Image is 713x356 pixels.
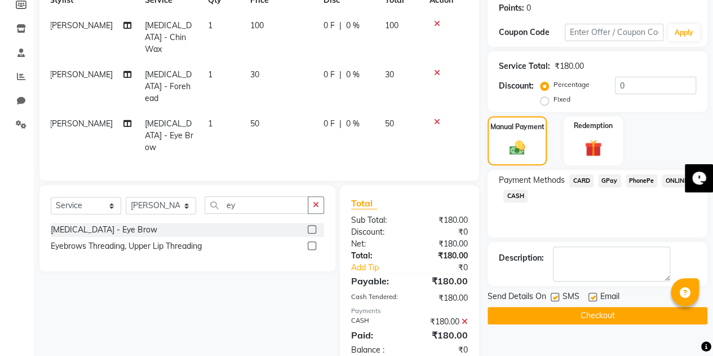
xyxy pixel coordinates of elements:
label: Manual Payment [490,122,544,132]
div: Discount: [499,80,534,92]
span: 0 % [346,69,360,81]
div: Eyebrows Threading, Upper Lip Threading [51,240,202,252]
span: Email [600,291,619,305]
div: Service Total: [499,60,550,72]
span: [PERSON_NAME] [50,118,113,129]
div: Coupon Code [499,27,565,38]
div: ₹180.00 [555,60,584,72]
span: 50 [384,118,393,129]
span: [PERSON_NAME] [50,20,113,30]
div: ₹180.00 [409,250,476,262]
span: CARD [569,174,594,187]
div: Points: [499,2,524,14]
label: Fixed [553,94,570,104]
div: Balance : [343,344,410,356]
span: 30 [384,69,393,80]
span: [MEDICAL_DATA] - Eye Brow [145,118,193,152]
img: _gift.svg [579,138,607,159]
div: Description: [499,252,544,264]
div: Sub Total: [343,214,410,226]
div: ₹0 [409,226,476,238]
span: [MEDICAL_DATA] - Chin Wax [145,20,192,54]
div: Payable: [343,274,410,288]
span: 0 F [324,69,335,81]
span: 1 [208,20,212,30]
div: ₹180.00 [409,274,476,288]
input: Search or Scan [205,196,308,214]
div: Cash Tendered: [343,292,410,304]
button: Apply [668,24,700,41]
span: CASH [503,190,528,203]
input: Enter Offer / Coupon Code [565,24,663,41]
div: [MEDICAL_DATA] - Eye Brow [51,224,157,236]
label: Redemption [574,121,613,131]
span: 0 F [324,118,335,130]
span: [PERSON_NAME] [50,69,113,80]
span: 50 [250,118,259,129]
span: 30 [250,69,259,80]
div: Discount: [343,226,410,238]
div: ₹180.00 [409,328,476,342]
div: ₹0 [409,344,476,356]
span: [MEDICAL_DATA] - Forehead [145,69,192,103]
div: Total: [343,250,410,262]
span: Payment Methods [499,174,565,186]
button: Checkout [488,307,707,324]
a: Add Tip [343,262,420,274]
div: ₹180.00 [409,316,476,328]
div: 0 [526,2,531,14]
div: ₹180.00 [409,214,476,226]
span: 1 [208,69,212,80]
span: Total [351,197,377,209]
span: SMS [563,291,579,305]
span: 0 % [346,118,360,130]
span: 0 % [346,20,360,32]
div: ₹180.00 [409,238,476,250]
span: PhonePe [626,174,658,187]
span: GPay [598,174,621,187]
span: 0 F [324,20,335,32]
span: 100 [384,20,398,30]
span: 1 [208,118,212,129]
div: ₹0 [420,262,476,274]
div: ₹180.00 [409,292,476,304]
img: _cash.svg [504,139,530,157]
span: 100 [250,20,264,30]
div: Net: [343,238,410,250]
div: Payments [351,306,468,316]
span: Send Details On [488,291,546,305]
span: | [339,118,342,130]
div: Paid: [343,328,410,342]
label: Percentage [553,80,590,90]
span: ONLINE [662,174,691,187]
div: CASH [343,316,410,328]
span: | [339,69,342,81]
span: | [339,20,342,32]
